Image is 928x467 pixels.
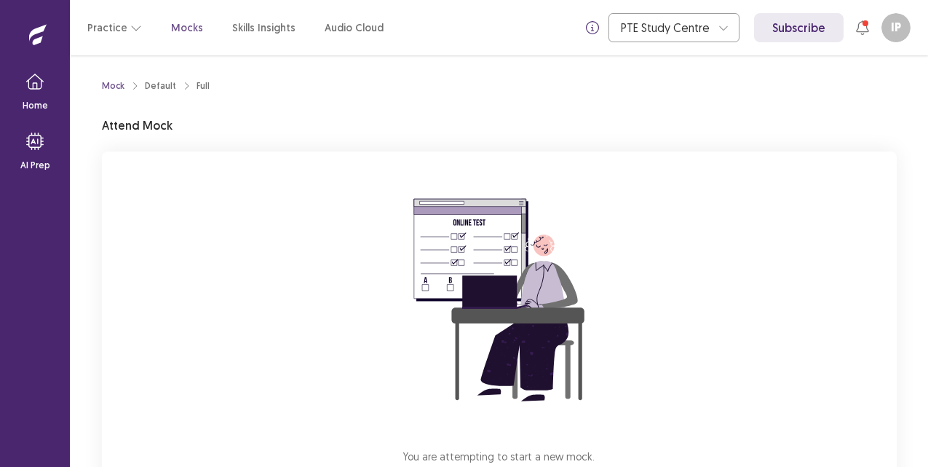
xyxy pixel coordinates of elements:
[102,117,172,134] p: Attend Mock
[197,79,210,93] div: Full
[102,79,210,93] nav: breadcrumb
[368,169,630,431] img: attend-mock
[579,15,606,41] button: info
[87,15,142,41] button: Practice
[171,20,203,36] a: Mocks
[881,13,911,42] button: IP
[621,14,711,42] div: PTE Study Centre
[325,20,384,36] a: Audio Cloud
[23,99,48,112] p: Home
[232,20,296,36] a: Skills Insights
[20,159,50,172] p: AI Prep
[754,13,844,42] a: Subscribe
[102,79,124,93] a: Mock
[145,79,176,93] div: Default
